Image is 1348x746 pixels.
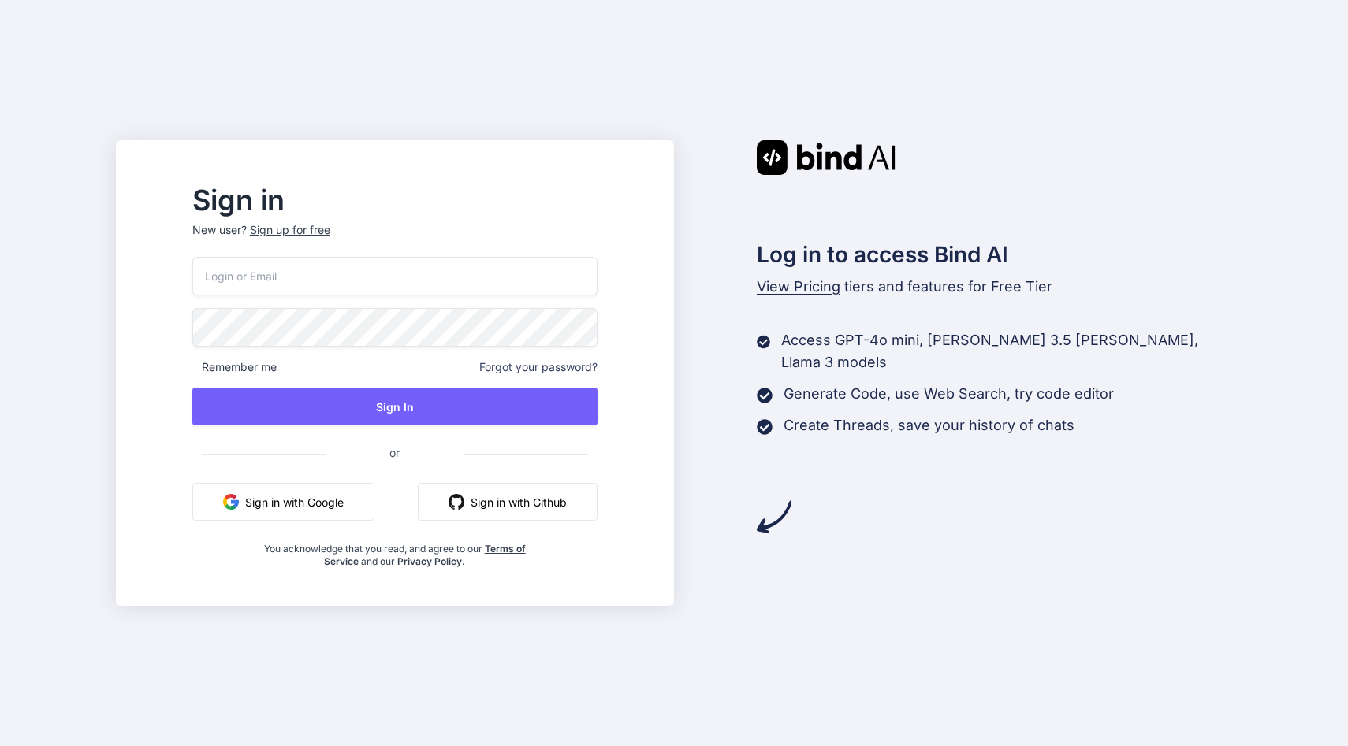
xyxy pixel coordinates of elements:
button: Sign In [192,388,598,425]
img: github [449,494,464,510]
p: Create Threads, save your history of chats [784,414,1074,436]
div: Sign up for free [250,222,330,238]
img: arrow [757,499,791,534]
p: Access GPT-4o mini, [PERSON_NAME] 3.5 [PERSON_NAME], Llama 3 models [781,329,1232,373]
img: google [223,494,239,510]
h2: Log in to access Bind AI [757,238,1233,271]
p: New user? [192,222,598,257]
button: Sign in with Github [418,483,598,521]
span: View Pricing [757,278,840,295]
p: tiers and features for Free Tier [757,276,1233,298]
div: You acknowledge that you read, and agree to our and our [259,533,530,568]
a: Terms of Service [324,543,526,567]
img: Bind AI logo [757,140,896,175]
button: Sign in with Google [192,483,374,521]
span: or [326,433,463,472]
a: Privacy Policy. [397,555,465,567]
input: Login or Email [192,257,598,295]
h2: Sign in [192,187,598,213]
p: Generate Code, use Web Search, try code editor [784,383,1114,405]
span: Remember me [192,359,277,375]
span: Forgot your password? [479,359,598,375]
